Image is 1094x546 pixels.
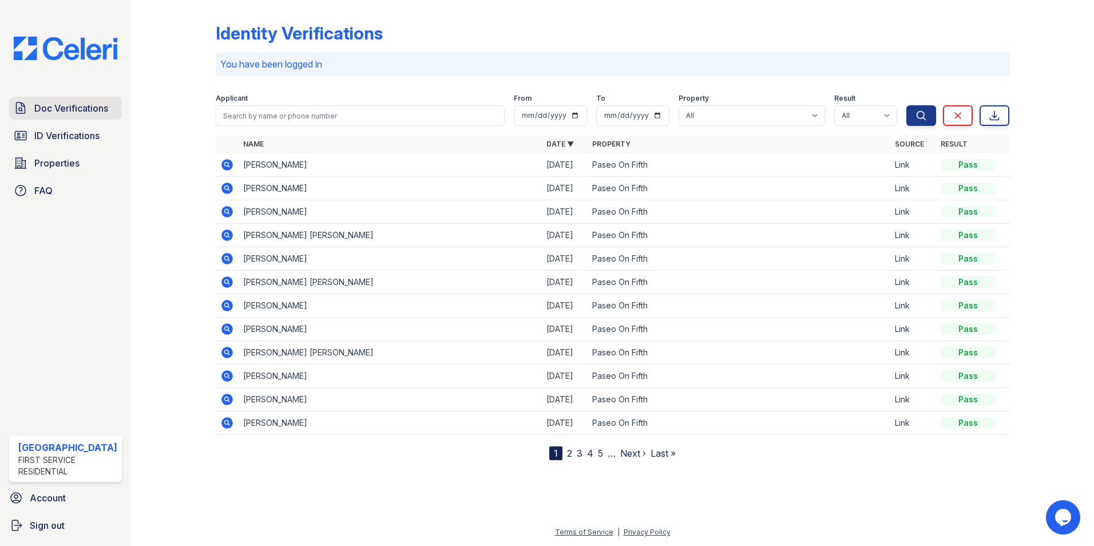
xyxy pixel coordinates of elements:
div: Pass [941,394,996,405]
div: Pass [941,417,996,429]
td: Paseo On Fifth [588,247,891,271]
a: Properties [9,152,122,175]
td: [DATE] [542,153,588,177]
a: Property [592,140,631,148]
td: Link [890,294,936,318]
a: Sign out [5,514,126,537]
span: ID Verifications [34,129,100,143]
td: Link [890,412,936,435]
td: Paseo On Fifth [588,200,891,224]
label: Applicant [216,94,248,103]
a: FAQ [9,179,122,202]
a: Doc Verifications [9,97,122,120]
div: Pass [941,230,996,241]
td: [PERSON_NAME] [239,177,542,200]
a: 4 [587,448,593,459]
td: Link [890,200,936,224]
td: Link [890,224,936,247]
img: CE_Logo_Blue-a8612792a0a2168367f1c8372b55b34899dd931a85d93a1a3d3e32e68fde9ad4.png [5,37,126,60]
td: [DATE] [542,224,588,247]
td: Paseo On Fifth [588,177,891,200]
a: Privacy Policy [624,528,671,536]
td: Paseo On Fifth [588,388,891,412]
td: [PERSON_NAME] [239,318,542,341]
iframe: chat widget [1046,500,1083,535]
div: Pass [941,370,996,382]
a: Account [5,486,126,509]
span: Sign out [30,519,65,532]
td: Paseo On Fifth [588,341,891,365]
label: Property [679,94,709,103]
td: [DATE] [542,177,588,200]
div: Pass [941,300,996,311]
label: To [596,94,605,103]
p: You have been logged in [220,57,1005,71]
td: [DATE] [542,341,588,365]
td: [DATE] [542,294,588,318]
span: FAQ [34,184,53,197]
td: Link [890,271,936,294]
a: 3 [577,448,582,459]
td: Paseo On Fifth [588,294,891,318]
div: Pass [941,183,996,194]
td: [DATE] [542,271,588,294]
a: Result [941,140,968,148]
div: First Service Residential [18,454,117,477]
td: Paseo On Fifth [588,224,891,247]
span: … [608,446,616,460]
td: [PERSON_NAME] [239,365,542,388]
label: From [514,94,532,103]
td: [DATE] [542,247,588,271]
td: [DATE] [542,388,588,412]
td: [PERSON_NAME] [239,153,542,177]
td: Link [890,341,936,365]
td: [PERSON_NAME] [PERSON_NAME] [239,341,542,365]
div: [GEOGRAPHIC_DATA] [18,441,117,454]
span: Doc Verifications [34,101,108,115]
td: [PERSON_NAME] [239,200,542,224]
input: Search by name or phone number [216,105,505,126]
td: Paseo On Fifth [588,412,891,435]
td: Link [890,247,936,271]
div: Pass [941,253,996,264]
td: [PERSON_NAME] [239,388,542,412]
div: Pass [941,276,996,288]
td: Link [890,177,936,200]
a: Source [895,140,924,148]
div: | [617,528,620,536]
a: Last » [651,448,676,459]
a: Terms of Service [555,528,613,536]
td: Paseo On Fifth [588,365,891,388]
td: [DATE] [542,318,588,341]
a: Date ▼ [546,140,574,148]
td: [PERSON_NAME] [PERSON_NAME] [239,271,542,294]
td: [DATE] [542,412,588,435]
a: Next › [620,448,646,459]
td: [DATE] [542,365,588,388]
span: Account [30,491,66,505]
a: 5 [598,448,603,459]
a: ID Verifications [9,124,122,147]
div: 1 [549,446,562,460]
a: 2 [567,448,572,459]
div: Pass [941,206,996,217]
td: Link [890,153,936,177]
td: [DATE] [542,200,588,224]
td: [PERSON_NAME] [239,294,542,318]
div: Pass [941,347,996,358]
div: Identity Verifications [216,23,383,43]
td: Paseo On Fifth [588,271,891,294]
td: [PERSON_NAME] [239,412,542,435]
td: Paseo On Fifth [588,153,891,177]
span: Properties [34,156,80,170]
td: [PERSON_NAME] [PERSON_NAME] [239,224,542,247]
div: Pass [941,159,996,171]
div: Pass [941,323,996,335]
td: Paseo On Fifth [588,318,891,341]
a: Name [243,140,264,148]
td: Link [890,318,936,341]
td: [PERSON_NAME] [239,247,542,271]
label: Result [834,94,855,103]
td: Link [890,388,936,412]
